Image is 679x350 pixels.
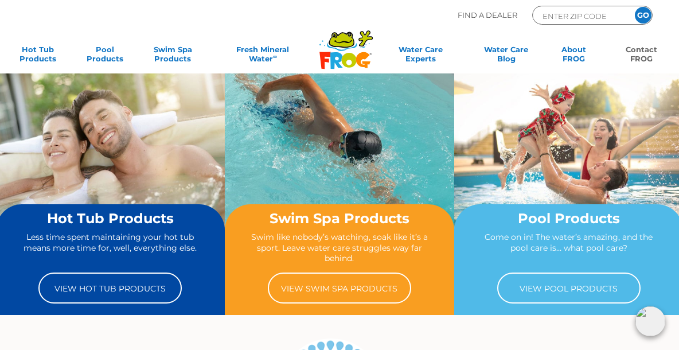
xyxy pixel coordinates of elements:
a: Water CareExperts [376,45,465,68]
p: Less time spent maintaining your hot tub means more time for, well, everything else. [19,232,202,263]
a: View Pool Products [497,273,641,304]
input: GO [635,7,651,24]
a: ContactFROG [615,45,668,68]
a: PoolProducts [79,45,132,68]
input: Zip Code Form [541,9,619,22]
a: View Hot Tub Products [38,273,182,304]
h2: Pool Products [478,211,660,226]
p: Swim like nobody’s watching, soak like it’s a sport. Leave water care struggles way far behind. [248,232,431,263]
a: Water CareBlog [480,45,533,68]
h2: Swim Spa Products [248,211,431,226]
h2: Hot Tub Products [19,211,202,226]
p: Find A Dealer [458,6,517,25]
img: openIcon [635,306,665,336]
p: Come on in! The water’s amazing, and the pool care is… what pool care? [478,232,660,263]
a: Fresh MineralWater∞ [214,45,312,68]
a: Hot TubProducts [11,45,64,68]
a: AboutFROG [548,45,600,68]
a: Swim SpaProducts [146,45,199,68]
img: home-banner-swim-spa-short [225,73,454,244]
sup: ∞ [273,53,277,60]
a: View Swim Spa Products [268,273,411,304]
